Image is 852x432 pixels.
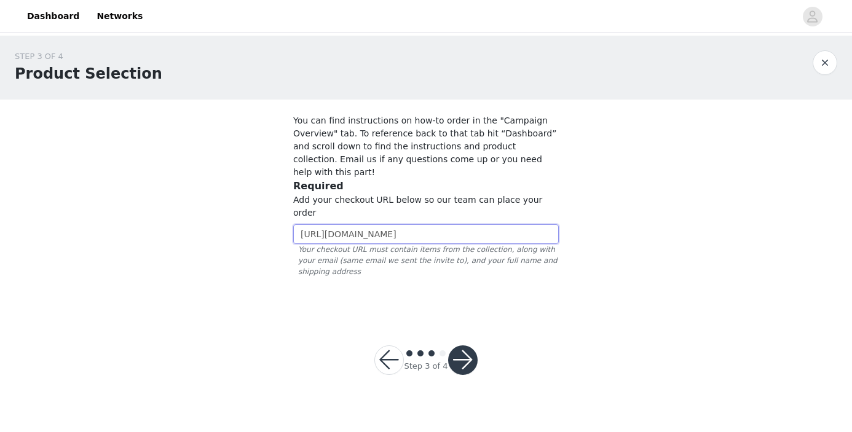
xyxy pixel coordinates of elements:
p: You can find instructions on how-to order in the "Campaign Overview" tab. To reference back to th... [293,114,559,179]
div: Step 3 of 4 [404,360,448,372]
span: Add your checkout URL below so our team can place your order [293,195,542,218]
div: STEP 3 OF 4 [15,50,162,63]
h1: Product Selection [15,63,162,85]
h3: Required [293,179,559,194]
div: avatar [807,7,818,26]
a: Dashboard [20,2,87,30]
a: Networks [89,2,150,30]
span: Your checkout URL must contain items from the collection, along with your email (same email we se... [293,244,559,277]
